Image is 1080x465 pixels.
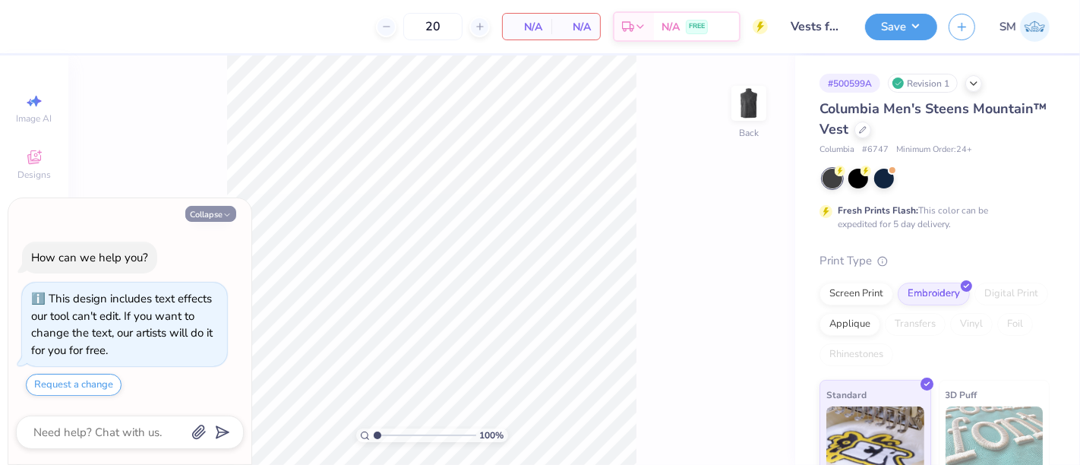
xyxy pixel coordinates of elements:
strong: Fresh Prints Flash: [838,204,918,217]
span: Standard [826,387,867,403]
img: Back [734,88,764,119]
span: Image AI [17,112,52,125]
div: Revision 1 [888,74,958,93]
span: FREE [689,21,705,32]
span: Columbia Men's Steens Mountain™ Vest [819,100,1047,138]
div: Embroidery [898,283,970,305]
div: Applique [819,313,880,336]
span: Columbia [819,144,854,157]
div: How can we help you? [31,250,148,265]
span: Designs [17,169,51,181]
button: Collapse [185,206,236,222]
input: Untitled Design [779,11,854,42]
span: 3D Puff [946,387,977,403]
button: Save [865,14,937,40]
div: Print Type [819,252,1050,270]
img: Shruthi Mohan [1020,12,1050,42]
div: Vinyl [950,313,993,336]
div: Back [739,126,759,140]
input: – – [403,13,463,40]
span: Minimum Order: 24 + [896,144,972,157]
div: Screen Print [819,283,893,305]
span: SM [999,18,1016,36]
span: 100 % [480,429,504,442]
span: N/A [561,19,591,35]
span: # 6747 [862,144,889,157]
div: Rhinestones [819,343,893,366]
div: Transfers [885,313,946,336]
div: # 500599A [819,74,880,93]
a: SM [999,12,1050,42]
div: This color can be expedited for 5 day delivery. [838,204,1025,231]
span: N/A [662,19,680,35]
div: This design includes text effects our tool can't edit. If you want to change the text, our artist... [31,291,213,358]
span: N/A [512,19,542,35]
button: Request a change [26,374,122,396]
div: Digital Print [974,283,1048,305]
div: Foil [997,313,1033,336]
